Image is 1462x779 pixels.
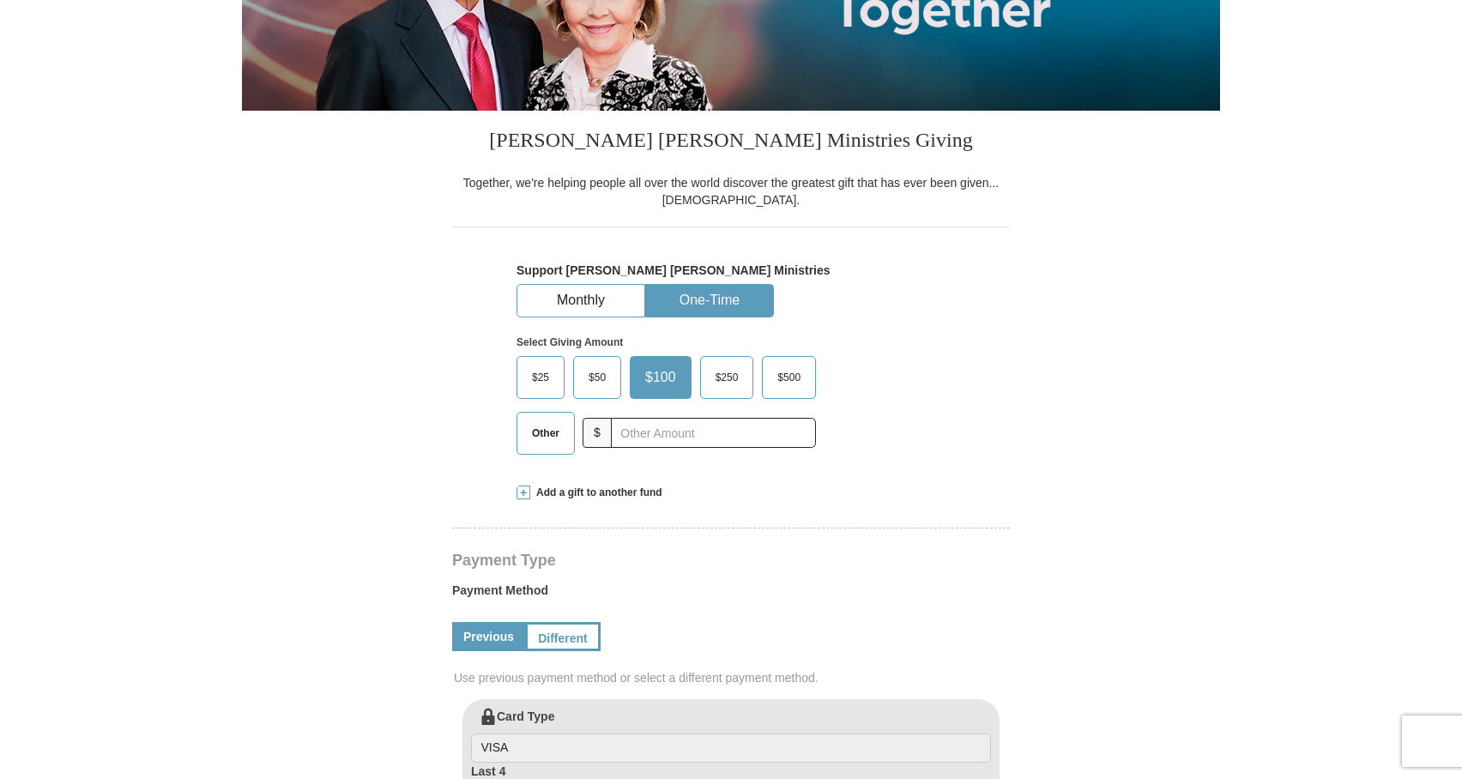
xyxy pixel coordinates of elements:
span: $ [583,418,612,448]
h4: Payment Type [452,553,1010,567]
span: Use previous payment method or select a different payment method. [454,669,1012,686]
h5: Support [PERSON_NAME] [PERSON_NAME] Ministries [517,263,945,278]
button: Monthly [517,285,644,317]
span: $50 [580,365,614,390]
span: Add a gift to another fund [530,486,662,500]
strong: Select Giving Amount [517,336,623,348]
span: $500 [769,365,809,390]
input: Other Amount [611,418,816,448]
label: Card Type [471,708,991,763]
input: Card Type [471,734,991,763]
span: $100 [637,365,685,390]
button: One-Time [646,285,773,317]
span: $250 [707,365,747,390]
h3: [PERSON_NAME] [PERSON_NAME] Ministries Giving [452,111,1010,174]
span: $25 [523,365,558,390]
a: Previous [452,622,525,651]
a: Different [525,622,601,651]
div: Together, we're helping people all over the world discover the greatest gift that has ever been g... [452,174,1010,208]
span: Other [523,420,568,446]
label: Payment Method [452,582,1010,607]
